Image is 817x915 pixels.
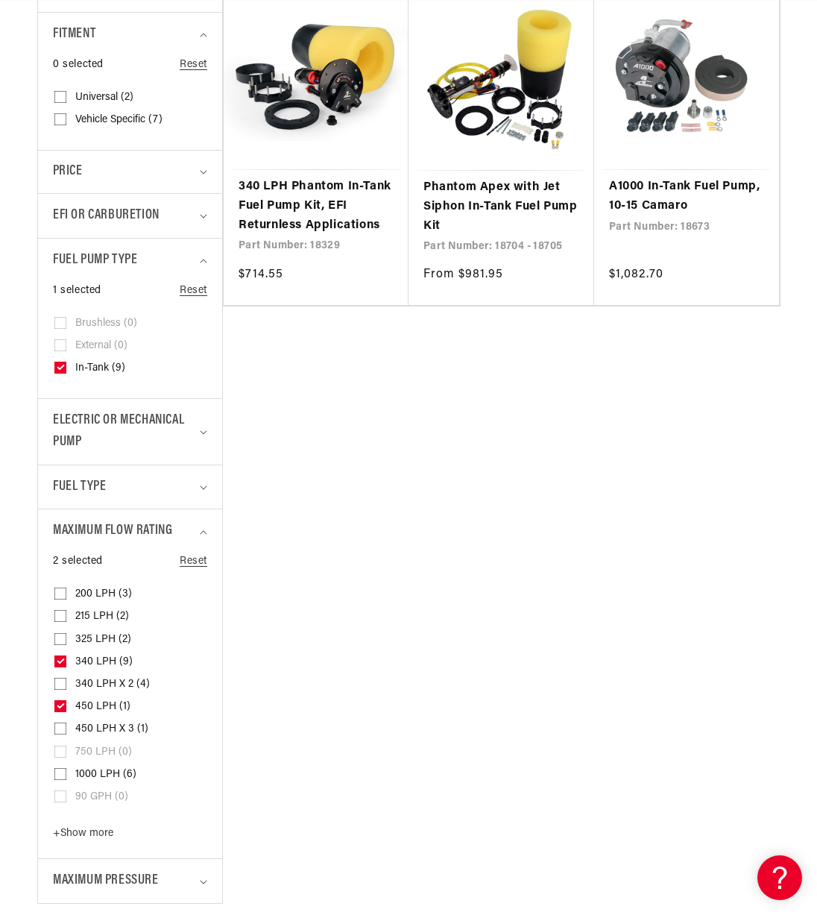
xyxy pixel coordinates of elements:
a: Phantom Apex with Jet Siphon In-Tank Fuel Pump Kit [423,178,579,236]
summary: Maximum Flow Rating (2 selected) [53,509,207,553]
span: Fitment [53,24,95,45]
a: A1000 In-Tank Fuel Pump, 10-15 Camaro [609,177,764,216]
span: External (0) [75,339,127,353]
summary: Fuel Pump Type (1 selected) [53,239,207,283]
span: 200 LPH (3) [75,588,132,601]
span: Maximum Pressure [53,870,159,892]
span: Universal (2) [75,91,133,104]
span: 90 GPH (0) [75,790,128,804]
span: EFI or Carburetion [53,205,160,227]
summary: Maximum Pressure (0 selected) [53,859,207,903]
span: Brushless (0) [75,317,137,330]
a: Reset [180,553,207,570]
span: Price [53,162,82,182]
a: Reset [180,57,207,73]
span: 450 LPH (1) [75,700,130,714]
span: Fuel Type [53,477,106,498]
span: Electric or Mechanical Pump [53,410,195,453]
summary: Price [53,151,207,193]
span: 750 LPH (0) [75,746,132,759]
span: 1000 LPH (6) [75,768,136,782]
span: + [53,828,60,839]
span: Fuel Pump Type [53,250,137,271]
summary: Fuel Type (0 selected) [53,465,207,509]
span: 340 LPH (9) [75,655,133,669]
span: 1 selected [53,283,101,299]
a: 340 LPH Phantom In-Tank Fuel Pump Kit, EFI Returnless Applications [239,177,394,235]
span: 215 LPH (2) [75,610,129,623]
span: 450 LPH x 3 (1) [75,723,148,736]
a: Reset [180,283,207,299]
span: Vehicle Specific (7) [75,113,163,127]
span: 325 LPH (2) [75,633,131,647]
span: 340 LPH x 2 (4) [75,678,150,691]
span: 0 selected [53,57,104,73]
span: Maximum Flow Rating [53,521,172,542]
summary: Electric or Mechanical Pump (0 selected) [53,399,207,465]
span: In-Tank (9) [75,362,125,375]
span: 2 selected [53,553,103,570]
summary: Fitment (0 selected) [53,13,207,57]
summary: EFI or Carburetion (0 selected) [53,194,207,238]
span: Show more [53,828,113,839]
button: Show more [53,827,118,847]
